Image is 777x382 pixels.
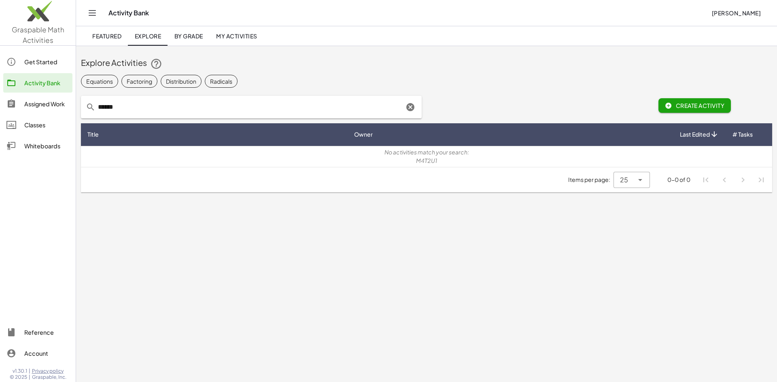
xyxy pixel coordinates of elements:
[354,130,373,139] span: Owner
[87,130,99,139] span: Title
[32,374,66,380] span: Graspable, Inc.
[3,115,72,135] a: Classes
[620,175,628,185] span: 25
[732,130,753,139] span: # Tasks
[568,175,614,184] span: Items per page:
[10,374,27,380] span: © 2025
[3,52,72,72] a: Get Started
[86,77,113,86] div: Equations
[680,130,710,139] span: Last Edited
[81,57,772,70] div: Explore Activities
[665,102,724,109] span: Create Activity
[24,327,69,337] div: Reference
[3,344,72,363] a: Account
[658,98,731,113] button: Create Activity
[697,171,771,189] nav: Pagination Navigation
[405,102,415,112] i: Clear
[86,102,96,112] i: prepended action
[174,32,203,40] span: By Grade
[3,136,72,156] a: Whiteboards
[210,77,232,86] div: Radicals
[3,94,72,114] a: Assigned Work
[24,99,69,109] div: Assigned Work
[92,32,121,40] span: Featured
[667,175,690,184] div: 0-0 of 0
[711,9,761,17] span: [PERSON_NAME]
[13,368,27,374] span: v1.30.1
[24,141,69,151] div: Whiteboards
[24,120,69,130] div: Classes
[134,32,161,40] span: Explore
[12,25,64,44] span: Graspable Math Activities
[86,6,99,19] button: Toggle navigation
[3,323,72,342] a: Reference
[24,348,69,358] div: Account
[127,77,152,86] div: Factoring
[3,73,72,93] a: Activity Bank
[32,368,66,374] a: Privacy policy
[705,6,767,20] button: [PERSON_NAME]
[166,77,196,86] div: Distribution
[29,374,30,380] span: |
[87,148,766,165] div: No activities match your search: M4T2U1
[29,368,30,374] span: |
[24,78,69,88] div: Activity Bank
[24,57,69,67] div: Get Started
[216,32,257,40] span: My Activities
